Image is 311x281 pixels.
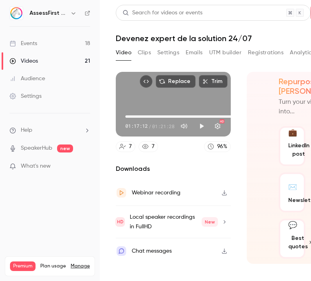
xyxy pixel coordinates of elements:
span: What's new [21,162,51,170]
button: 💬Best quotes [279,219,305,259]
div: Local speaker recordings in FullHD [130,212,218,232]
h2: Downloads [116,164,231,174]
button: Embed video [140,75,153,88]
button: Trim [199,75,228,88]
button: Registrations [248,46,283,59]
span: Help [21,126,32,135]
button: Clips [138,46,151,59]
a: 96% [204,141,231,152]
button: Settings [157,46,179,59]
div: Search for videos or events [123,9,202,17]
div: 7 [129,142,132,151]
button: Turn on miniplayer [227,118,243,134]
button: UTM builder [209,46,242,59]
span: 01:17:12 [125,123,148,130]
button: Replace [156,75,196,88]
a: 7 [139,141,158,152]
button: Play [194,118,210,134]
a: 7 [116,141,135,152]
div: Webinar recording [132,188,180,198]
span: LinkedIn post [288,141,309,158]
h6: AssessFirst Training [30,9,67,17]
a: SpeakerHub [21,144,52,152]
div: Videos [10,57,38,65]
button: Emails [186,46,202,59]
span: Plan usage [40,263,66,269]
div: 96 % [217,142,227,151]
div: Chat messages [132,246,172,256]
a: Manage [71,263,90,269]
span: new [57,144,73,152]
iframe: Noticeable Trigger [81,163,90,170]
div: Settings [10,92,42,100]
span: New [202,217,218,227]
div: 7 [152,142,155,151]
div: ✉️ [288,180,297,193]
button: 💼LinkedIn post [279,126,305,166]
span: Premium [10,261,36,271]
div: Events [10,40,37,47]
button: Mute [176,118,192,134]
button: Video [116,46,131,59]
li: help-dropdown-opener [10,126,90,135]
div: 💼 [288,127,297,138]
span: / [149,123,151,130]
span: 01:21:28 [152,123,174,130]
button: ✉️Newsletter [279,172,305,212]
span: Best quotes [288,234,308,251]
div: 01:17:12 [125,123,174,130]
div: 💬 [288,220,297,231]
div: HD [220,119,224,123]
button: Settings [210,118,226,134]
div: Audience [10,75,45,83]
img: AssessFirst Training [10,7,23,20]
